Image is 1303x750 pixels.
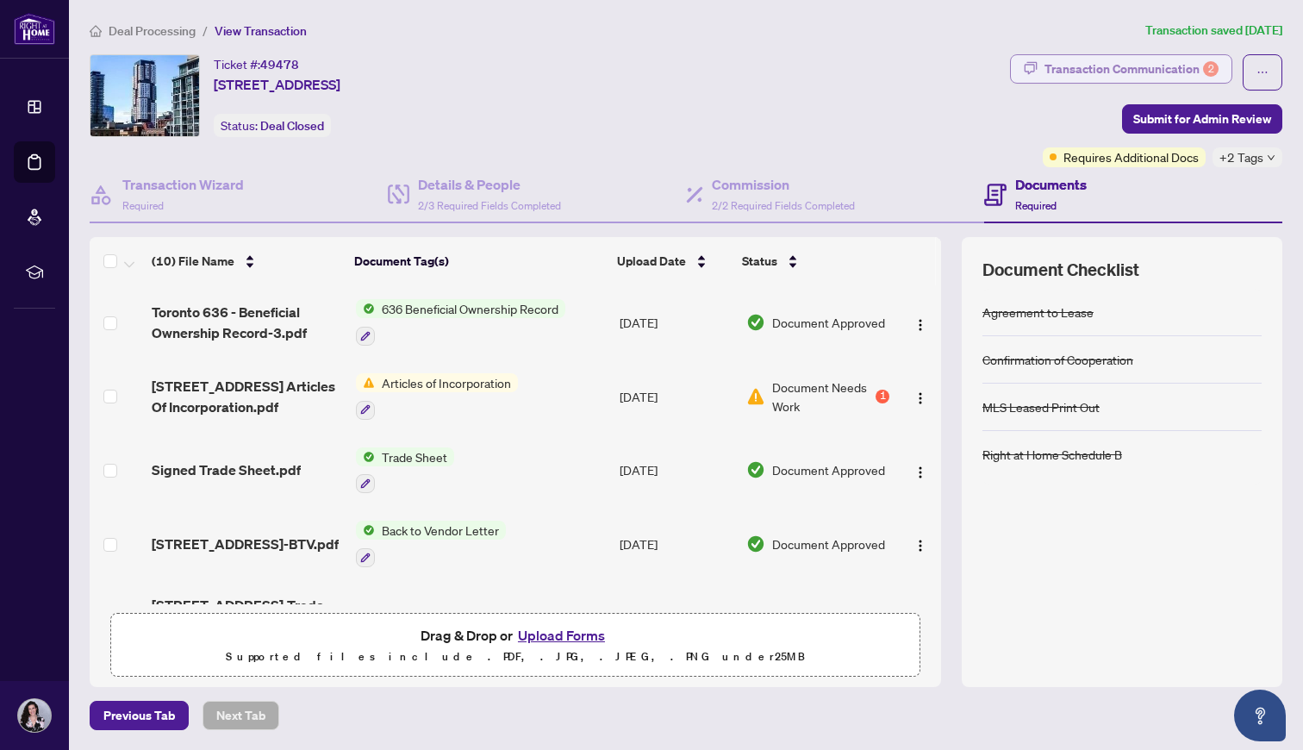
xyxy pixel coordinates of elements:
span: 49478 [260,57,299,72]
span: [STREET_ADDRESS] Articles Of Incorporation.pdf [152,376,341,417]
img: Status Icon [356,373,375,392]
img: Document Status [746,534,765,553]
span: 636 Beneficial Ownership Record [375,299,565,318]
span: home [90,25,102,37]
img: Logo [913,391,927,405]
img: Document Status [746,313,765,332]
button: Logo [907,309,934,336]
span: +2 Tags [1219,147,1263,167]
div: Right at Home Schedule B [982,445,1122,464]
h4: Transaction Wizard [122,174,244,195]
th: (10) File Name [145,237,347,285]
span: Toronto 636 - Beneficial Ownership Record-3.pdf [152,302,341,343]
td: [DATE] [613,507,739,581]
span: down [1267,153,1275,162]
span: Document Approved [772,534,885,553]
img: Status Icon [356,299,375,318]
button: Logo [907,530,934,558]
button: Next Tab [203,701,279,730]
span: Required [122,199,164,212]
div: MLS Leased Print Out [982,397,1100,416]
span: Requires Additional Docs [1063,147,1199,166]
button: Submit for Admin Review [1122,104,1282,134]
button: Upload Forms [513,624,610,647]
button: Status Icon636 Beneficial Ownership Record [356,299,565,346]
span: [STREET_ADDRESS]-BTV.pdf [152,534,339,554]
article: Transaction saved [DATE] [1145,21,1282,41]
img: Status Icon [356,521,375,540]
span: Deal Closed [260,118,324,134]
span: Document Needs Work [772,378,873,416]
button: Status IconArticles of Incorporation [356,373,518,420]
span: Document Checklist [982,258,1139,282]
th: Upload Date [610,237,735,285]
span: Trade Sheet [375,447,454,466]
div: Agreement to Lease [982,303,1094,322]
h4: Details & People [418,174,561,195]
td: [DATE] [613,581,739,650]
h4: Documents [1015,174,1087,195]
span: Drag & Drop or [421,624,610,647]
img: IMG-C12261346_1.jpg [90,55,199,136]
span: 2/3 Required Fields Completed [418,199,561,212]
img: Logo [913,539,927,553]
span: Upload Date [617,252,686,271]
img: Logo [913,466,927,479]
span: Document Approved [772,313,885,332]
h4: Commission [712,174,855,195]
span: Submit for Admin Review [1133,105,1271,133]
img: Profile Icon [18,699,51,732]
span: View Transaction [215,23,307,39]
span: 2/2 Required Fields Completed [712,199,855,212]
button: Transaction Communication2 [1010,54,1232,84]
span: ellipsis [1256,66,1269,78]
div: Confirmation of Cooperation [982,350,1133,369]
div: Status: [214,114,331,137]
span: Signed Trade Sheet.pdf [152,459,301,480]
li: / [203,21,208,41]
span: Back to Vendor Letter [375,521,506,540]
th: Status [735,237,892,285]
p: Supported files include .PDF, .JPG, .JPEG, .PNG under 25 MB [122,647,909,667]
span: [STREET_ADDRESS]-Trade sheet-[PERSON_NAME] to review.pdf [152,595,341,636]
span: Status [742,252,777,271]
span: (10) File Name [152,252,234,271]
img: Document Status [746,387,765,406]
span: Deal Processing [109,23,196,39]
button: Previous Tab [90,701,189,730]
th: Document Tag(s) [347,237,610,285]
img: logo [14,13,55,45]
img: Status Icon [356,447,375,466]
td: [DATE] [613,285,739,359]
button: Status IconBack to Vendor Letter [356,521,506,567]
button: Logo [907,456,934,484]
button: Open asap [1234,690,1286,741]
div: 1 [876,390,889,403]
img: Logo [913,318,927,332]
span: [STREET_ADDRESS] [214,74,340,95]
div: Transaction Communication [1044,55,1219,83]
button: Logo [907,383,934,410]
button: Status IconTrade Sheet [356,447,454,494]
span: Articles of Incorporation [375,373,518,392]
span: Required [1015,199,1057,212]
td: [DATE] [613,359,739,434]
div: Ticket #: [214,54,299,74]
span: Document Approved [772,460,885,479]
td: [DATE] [613,434,739,508]
img: Document Status [746,460,765,479]
span: Drag & Drop orUpload FormsSupported files include .PDF, .JPG, .JPEG, .PNG under25MB [111,614,920,678]
div: 2 [1203,61,1219,77]
span: Previous Tab [103,702,175,729]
